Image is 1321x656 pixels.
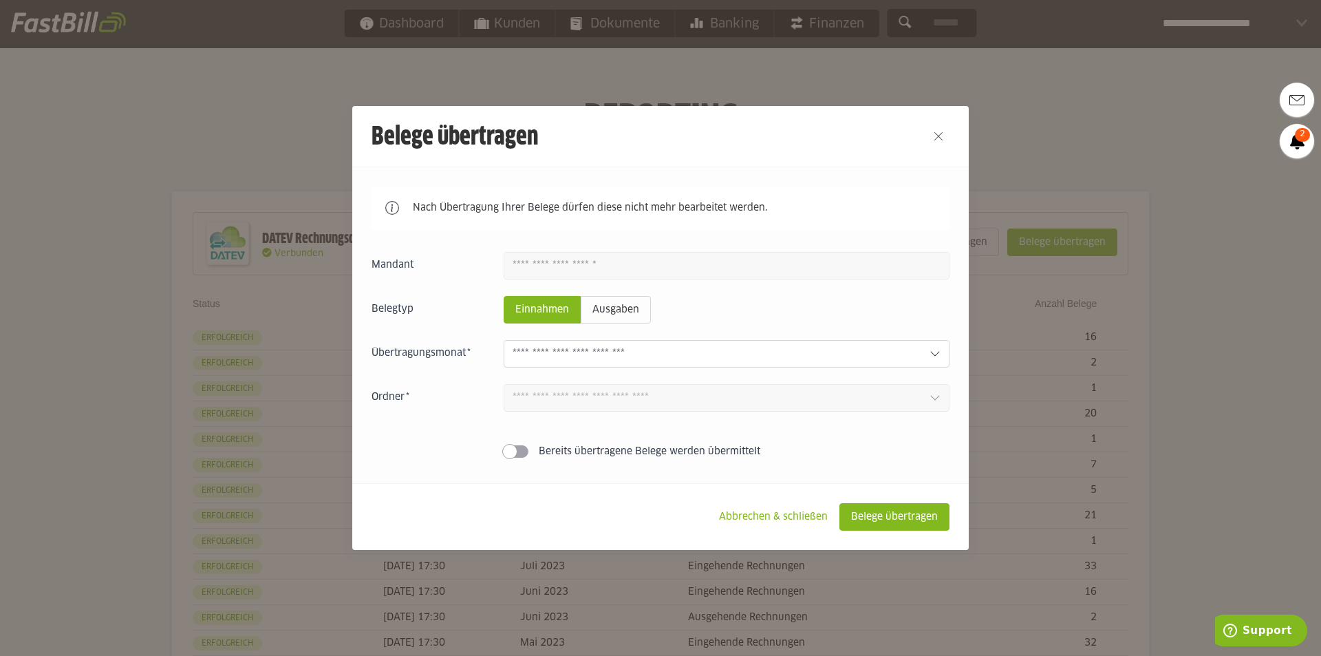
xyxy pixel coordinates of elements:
[707,503,839,531] sl-button: Abbrechen & schließen
[1280,124,1314,158] a: 2
[372,445,949,458] sl-switch: Bereits übertragene Belege werden übermittelt
[504,296,581,324] sl-radio-button: Einnahmen
[1295,128,1310,142] span: 2
[1215,615,1307,649] iframe: Öffnet ein Widget, in dem Sie weitere Informationen finden
[581,296,651,324] sl-radio-button: Ausgaben
[839,503,949,531] sl-button: Belege übertragen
